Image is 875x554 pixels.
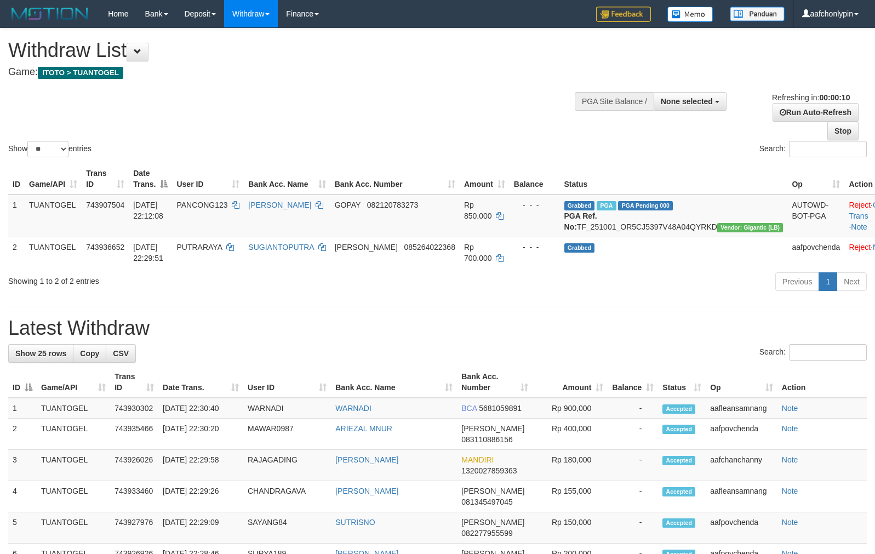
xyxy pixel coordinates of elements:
[37,398,110,419] td: TUANTOGEL
[129,163,172,195] th: Date Trans.: activate to sort column descending
[8,512,37,544] td: 5
[608,450,658,481] td: -
[510,163,560,195] th: Balance
[461,487,524,495] span: [PERSON_NAME]
[789,141,867,157] input: Search:
[759,344,867,361] label: Search:
[827,122,859,140] a: Stop
[837,272,867,291] a: Next
[244,163,330,195] th: Bank Acc. Name: activate to sort column ascending
[575,92,654,111] div: PGA Site Balance /
[789,344,867,361] input: Search:
[106,344,136,363] a: CSV
[560,163,788,195] th: Status
[608,367,658,398] th: Balance: activate to sort column ascending
[658,367,706,398] th: Status: activate to sort column ascending
[243,367,331,398] th: User ID: activate to sort column ascending
[560,195,788,237] td: TF_251001_OR5CJ5397V48A04QYRKD
[25,237,82,268] td: TUANTOGEL
[706,398,777,419] td: aafleansamnang
[775,272,819,291] a: Previous
[460,163,510,195] th: Amount: activate to sort column ascending
[38,67,123,79] span: ITOTO > TUANTOGEL
[608,398,658,419] td: -
[158,419,243,450] td: [DATE] 22:30:20
[461,498,512,506] span: Copy 081345497045 to clipboard
[564,243,595,253] span: Grabbed
[849,243,871,252] a: Reject
[706,481,777,512] td: aafleansamnang
[618,201,673,210] span: PGA Pending
[773,103,859,122] a: Run Auto-Refresh
[717,223,784,232] span: Vendor URL: https://dashboard.q2checkout.com/secure
[8,39,573,61] h1: Withdraw List
[514,242,556,253] div: - - -
[706,419,777,450] td: aafpovchenda
[37,450,110,481] td: TUANTOGEL
[8,481,37,512] td: 4
[662,487,695,496] span: Accepted
[8,344,73,363] a: Show 25 rows
[37,419,110,450] td: TUANTOGEL
[787,163,844,195] th: Op: activate to sort column ascending
[133,201,163,220] span: [DATE] 22:12:08
[819,272,837,291] a: 1
[706,367,777,398] th: Op: activate to sort column ascending
[8,419,37,450] td: 2
[533,367,608,398] th: Amount: activate to sort column ascending
[608,419,658,450] td: -
[608,481,658,512] td: -
[335,518,375,527] a: SUTRISNO
[564,201,595,210] span: Grabbed
[461,529,512,538] span: Copy 082277955599 to clipboard
[533,481,608,512] td: Rp 155,000
[533,450,608,481] td: Rp 180,000
[243,398,331,419] td: WARNADI
[8,450,37,481] td: 3
[37,512,110,544] td: TUANTOGEL
[110,367,158,398] th: Trans ID: activate to sort column ascending
[457,367,533,398] th: Bank Acc. Number: activate to sort column ascending
[158,481,243,512] td: [DATE] 22:29:26
[787,237,844,268] td: aafpovchenda
[158,367,243,398] th: Date Trans.: activate to sort column ascending
[662,518,695,528] span: Accepted
[597,201,616,210] span: Marked by aafchonlypin
[335,487,398,495] a: [PERSON_NAME]
[8,163,25,195] th: ID
[8,195,25,237] td: 1
[243,450,331,481] td: RAJAGADING
[86,201,124,209] span: 743907504
[158,450,243,481] td: [DATE] 22:29:58
[533,419,608,450] td: Rp 400,000
[564,212,597,231] b: PGA Ref. No:
[86,243,124,252] span: 743936652
[82,163,129,195] th: Trans ID: activate to sort column ascending
[335,201,361,209] span: GOPAY
[25,195,82,237] td: TUANTOGEL
[782,518,798,527] a: Note
[782,487,798,495] a: Note
[176,201,227,209] span: PANCONG123
[662,404,695,414] span: Accepted
[479,404,522,413] span: Copy 5681059891 to clipboard
[654,92,727,111] button: None selected
[514,199,556,210] div: - - -
[110,481,158,512] td: 743933460
[37,367,110,398] th: Game/API: activate to sort column ascending
[596,7,651,22] img: Feedback.jpg
[110,419,158,450] td: 743935466
[662,425,695,434] span: Accepted
[176,243,222,252] span: PUTRARAYA
[8,237,25,268] td: 2
[772,93,850,102] span: Refreshing in:
[8,367,37,398] th: ID: activate to sort column descending
[782,404,798,413] a: Note
[158,512,243,544] td: [DATE] 22:29:09
[243,481,331,512] td: CHANDRAGAVA
[37,481,110,512] td: TUANTOGEL
[8,141,91,157] label: Show entries
[335,424,392,433] a: ARIEZAL MNUR
[787,195,844,237] td: AUTOWD-BOT-PGA
[667,7,713,22] img: Button%20Memo.svg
